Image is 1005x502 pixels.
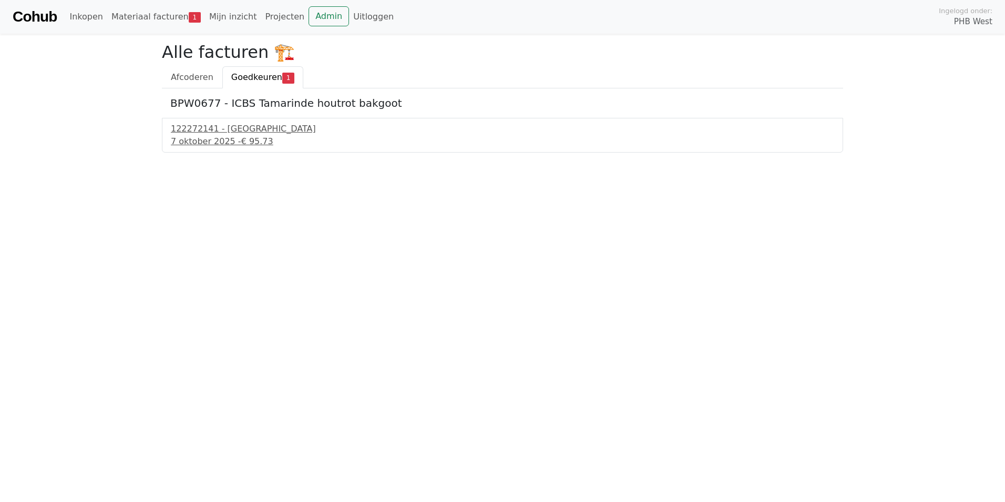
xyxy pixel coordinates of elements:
span: € 95.73 [241,136,273,146]
h2: Alle facturen 🏗️ [162,42,843,62]
a: Inkopen [65,6,107,27]
a: Projecten [261,6,309,27]
div: 7 oktober 2025 - [171,135,834,148]
div: 122272141 - [GEOGRAPHIC_DATA] [171,123,834,135]
a: Cohub [13,4,57,29]
span: Goedkeuren [231,72,282,82]
span: Afcoderen [171,72,213,82]
a: Uitloggen [349,6,398,27]
a: Admin [309,6,349,26]
a: Afcoderen [162,66,222,88]
h5: BPW0677 - ICBS Tamarinde houtrot bakgoot [170,97,835,109]
span: PHB West [954,16,992,28]
a: Goedkeuren1 [222,66,303,88]
a: 122272141 - [GEOGRAPHIC_DATA]7 oktober 2025 -€ 95.73 [171,123,834,148]
a: Mijn inzicht [205,6,261,27]
span: 1 [189,12,201,23]
span: Ingelogd onder: [939,6,992,16]
span: 1 [282,73,294,83]
a: Materiaal facturen1 [107,6,205,27]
